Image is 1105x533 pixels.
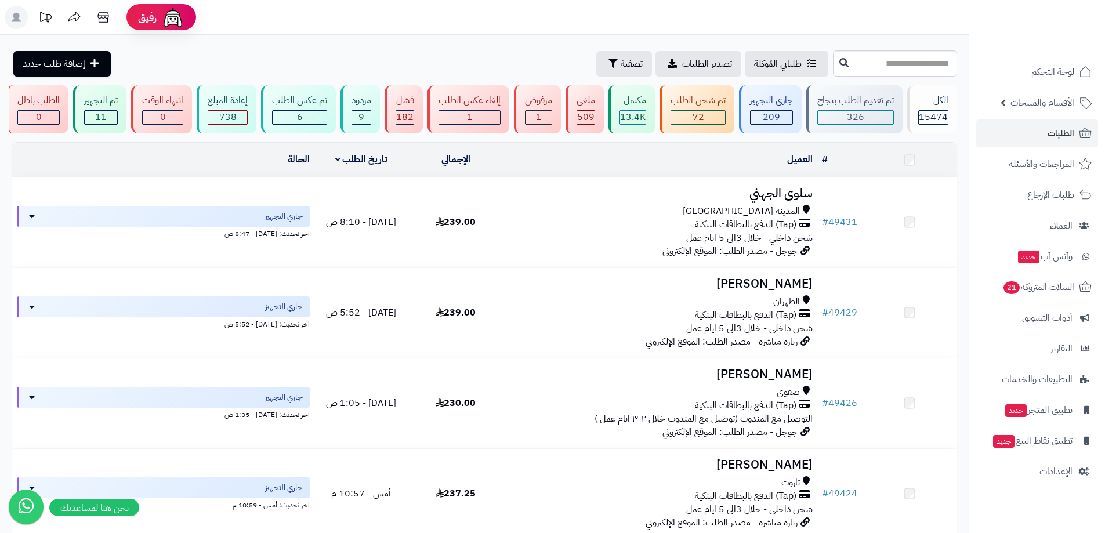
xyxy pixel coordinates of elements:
div: 13410 [620,111,646,124]
span: رفيق [138,10,157,24]
span: أدوات التسويق [1022,310,1073,326]
span: 0 [160,110,166,124]
span: جاري التجهيز [265,211,303,222]
div: 9 [352,111,371,124]
a: وآتس آبجديد [976,242,1098,270]
span: الطلبات [1048,125,1074,142]
div: 509 [577,111,595,124]
span: 239.00 [436,306,476,320]
a: فشل 182 [382,85,425,133]
span: # [822,306,828,320]
span: العملاء [1050,217,1073,234]
a: لوحة التحكم [976,58,1098,86]
div: 6 [273,111,327,124]
h3: [PERSON_NAME] [508,277,813,291]
div: 326 [818,111,893,124]
div: 0 [143,111,183,124]
span: (Tap) الدفع بالبطاقات البنكية [695,309,796,322]
span: 1 [536,110,542,124]
span: طلباتي المُوكلة [754,57,802,71]
span: جاري التجهيز [265,301,303,313]
span: جوجل - مصدر الطلب: الموقع الإلكتروني [662,244,798,258]
span: جديد [993,435,1015,448]
div: اخر تحديث: [DATE] - 5:52 ص [17,317,310,329]
span: # [822,487,828,501]
div: تم عكس الطلب [272,94,327,107]
a: تصدير الطلبات [655,51,741,77]
span: 6 [297,110,303,124]
div: تم شحن الطلب [671,94,726,107]
span: الإعدادات [1039,463,1073,480]
a: إلغاء عكس الطلب 1 [425,85,512,133]
a: تم تقديم الطلب بنجاح 326 [804,85,905,133]
div: مرفوض [525,94,552,107]
a: السلات المتروكة21 [976,273,1098,301]
span: شحن داخلي - خلال 3الى 5 ايام عمل [686,231,813,245]
h3: [PERSON_NAME] [508,458,813,472]
span: جاري التجهيز [265,391,303,403]
span: 326 [847,110,864,124]
div: اخر تحديث: [DATE] - 8:47 ص [17,227,310,239]
span: 182 [396,110,414,124]
div: 209 [751,111,792,124]
span: تطبيق نقاط البيع [992,433,1073,449]
a: الطلب باطل 0 [4,85,71,133]
span: جديد [1005,404,1027,417]
a: تطبيق نقاط البيعجديد [976,427,1098,455]
div: الطلب باطل [17,94,60,107]
h3: [PERSON_NAME] [508,368,813,381]
div: الكل [918,94,948,107]
a: # [822,153,828,166]
a: الحالة [288,153,310,166]
div: اخر تحديث: [DATE] - 1:05 ص [17,408,310,420]
span: زيارة مباشرة - مصدر الطلب: الموقع الإلكتروني [646,335,798,349]
a: تم عكس الطلب 6 [259,85,338,133]
span: تصفية [621,57,643,71]
a: #49426 [822,396,857,410]
a: #49431 [822,215,857,229]
span: # [822,215,828,229]
span: [DATE] - 8:10 ص [326,215,396,229]
span: زيارة مباشرة - مصدر الطلب: الموقع الإلكتروني [646,516,798,530]
span: جوجل - مصدر الطلب: الموقع الإلكتروني [662,425,798,439]
span: تطبيق المتجر [1004,402,1073,418]
span: 72 [693,110,704,124]
div: 72 [671,111,725,124]
a: #49429 [822,306,857,320]
div: 0 [18,111,59,124]
span: الأقسام والمنتجات [1010,95,1074,111]
span: (Tap) الدفع بالبطاقات البنكية [695,490,796,503]
span: # [822,396,828,410]
img: ai-face.png [161,6,184,29]
span: 209 [763,110,780,124]
span: 15474 [919,110,948,124]
span: (Tap) الدفع بالبطاقات البنكية [695,218,796,231]
a: التقارير [976,335,1098,362]
div: فشل [396,94,414,107]
div: مردود [352,94,371,107]
span: شحن داخلي - خلال 3الى 5 ايام عمل [686,502,813,516]
div: جاري التجهيز [750,94,793,107]
a: الكل15474 [905,85,959,133]
a: العميل [787,153,813,166]
span: 230.00 [436,396,476,410]
span: 11 [95,110,107,124]
span: 0 [36,110,42,124]
span: المراجعات والأسئلة [1009,156,1074,172]
a: مكتمل 13.4K [606,85,657,133]
a: طلبات الإرجاع [976,181,1098,209]
span: طلبات الإرجاع [1027,187,1074,203]
a: ملغي 509 [563,85,606,133]
span: التوصيل مع المندوب (توصيل مع المندوب خلال ٢-٣ ايام عمل ) [595,412,813,426]
span: السلات المتروكة [1002,279,1074,295]
span: 509 [577,110,595,124]
a: المراجعات والأسئلة [976,150,1098,178]
div: تم التجهيز [84,94,118,107]
div: ملغي [577,94,595,107]
a: أدوات التسويق [976,304,1098,332]
span: أمس - 10:57 م [331,487,391,501]
a: تحديثات المنصة [31,6,60,32]
span: 237.25 [436,487,476,501]
span: التقارير [1050,340,1073,357]
a: التطبيقات والخدمات [976,365,1098,393]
